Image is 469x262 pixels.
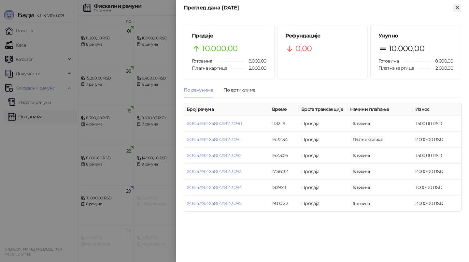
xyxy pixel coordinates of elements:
[187,168,241,174] a: X48L4A92-X48L4A92-3093
[299,164,348,180] td: Продаја
[413,116,462,132] td: 1.500,00 RSD
[192,58,212,64] span: Готовина
[413,103,462,116] th: Износ
[389,42,424,55] span: 10.000,00
[378,32,453,40] h5: Укупно
[244,57,266,65] span: 8.000,00
[184,103,269,116] th: Број рачуна
[299,196,348,211] td: Продаја
[453,4,461,12] button: Close
[269,180,299,196] td: 18:19:41
[184,4,453,12] div: Преглед дана [DATE]
[378,58,399,64] span: Готовина
[285,32,360,40] h5: Рефундације
[378,65,414,71] span: Платна картица
[350,184,372,191] span: 1.000,00
[413,132,462,148] td: 2.000,00 RSD
[413,196,462,211] td: 2.000,00 RSD
[431,65,453,72] span: 2.000,00
[350,152,372,159] span: 1.500,00
[413,180,462,196] td: 1.000,00 RSD
[431,57,453,65] span: 8.000,00
[187,153,241,158] a: X48L4A92-X48L4A92-3092
[269,148,299,164] td: 16:43:05
[350,200,372,207] span: 2.000,00
[299,116,348,132] td: Продаја
[223,86,255,94] div: По артиклима
[269,132,299,148] td: 16:32:34
[184,86,213,94] div: По рачунима
[299,132,348,148] td: Продаја
[348,103,413,116] th: Начини плаћања
[295,42,312,55] span: 0,00
[187,184,242,190] a: X48L4A92-X48L4A92-3094
[187,121,242,126] a: X48L4A92-X48L4A92-3090
[269,164,299,180] td: 17:46:32
[192,32,266,40] h5: Продаје
[244,65,266,72] span: 2.000,00
[299,180,348,196] td: Продаја
[269,196,299,211] td: 19:00:22
[350,136,385,143] span: 2.000,00
[350,168,372,175] span: 2.000,00
[299,148,348,164] td: Продаја
[413,164,462,180] td: 2.000,00 RSD
[192,65,227,71] span: Платна картица
[299,103,348,116] th: Врста трансакције
[269,116,299,132] td: 11:32:19
[187,200,241,206] a: X48L4A92-X48L4A92-3095
[269,103,299,116] th: Време
[187,137,240,142] a: X48L4A92-X48L4A92-3091
[350,120,372,127] span: 1.500,00
[202,42,237,55] span: 10.000,00
[413,148,462,164] td: 1.500,00 RSD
